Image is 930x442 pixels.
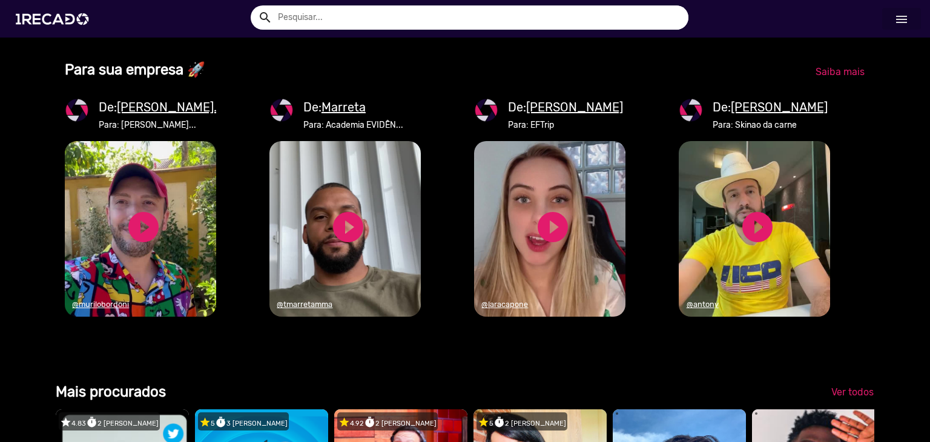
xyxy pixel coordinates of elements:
video: 1RECADO vídeos dedicados para fãs e empresas [474,141,625,317]
b: Para sua empresa 🚀 [65,61,205,78]
u: @antony [687,300,719,309]
mat-card-title: De: [713,98,828,116]
u: [PERSON_NAME]... [117,100,223,114]
span: Saiba mais [816,66,865,78]
mat-card-subtitle: Para: EFTrip [508,119,623,131]
b: Mais procurados [56,383,166,400]
mat-card-title: De: [99,98,223,116]
span: Ver todos [831,386,874,398]
video: 1RECADO vídeos dedicados para fãs e empresas [269,141,421,317]
a: play_circle_filled [330,209,366,245]
mat-icon: Início [894,12,909,27]
u: [PERSON_NAME] [526,100,623,114]
mat-icon: Example home icon [258,10,272,25]
a: play_circle_filled [535,209,571,245]
mat-card-subtitle: Para: Skinao da carne [713,119,828,131]
video: 1RECADO vídeos dedicados para fãs e empresas [65,141,216,317]
a: play_circle_filled [125,209,162,245]
mat-card-title: De: [508,98,623,116]
input: Pesquisar... [269,5,688,30]
mat-card-title: De: [303,98,403,116]
a: play_circle_filled [739,209,776,245]
button: Example home icon [254,6,275,27]
mat-card-subtitle: Para: [PERSON_NAME]... [99,119,223,131]
u: @laracapone [481,300,528,309]
u: Marreta [322,100,366,114]
u: @tmarretamma [277,300,332,309]
u: [PERSON_NAME] [731,100,828,114]
u: @murilobordoni [72,300,129,309]
video: 1RECADO vídeos dedicados para fãs e empresas [679,141,830,317]
mat-card-subtitle: Para: Academia EVIDÊN... [303,119,403,131]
